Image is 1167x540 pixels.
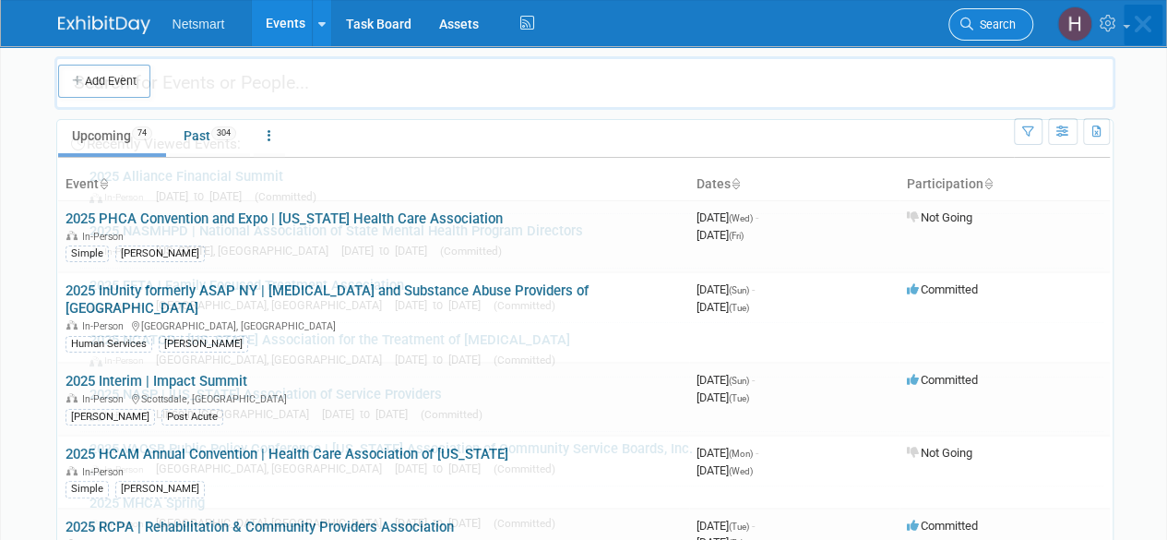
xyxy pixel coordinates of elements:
span: In-Person [89,409,152,421]
span: [DATE] to [DATE] [395,516,490,530]
span: (Committed) [255,190,316,203]
span: (Committed) [494,517,555,530]
span: [GEOGRAPHIC_DATA], [GEOGRAPHIC_DATA] [156,516,391,530]
span: (Committed) [421,408,482,421]
span: [GEOGRAPHIC_DATA], [GEOGRAPHIC_DATA] [156,353,391,366]
a: 2025 NASMHPD | National Association of State Mental Health Program Directors In-Person [US_STATE]... [80,214,1103,268]
span: [US_STATE], [GEOGRAPHIC_DATA] [156,244,338,258]
span: In-Person [89,354,152,366]
span: [DATE] to [DATE] [322,407,417,421]
a: 2025 MHCA Spring In-Person [GEOGRAPHIC_DATA], [GEOGRAPHIC_DATA] [DATE] to [DATE] (Committed) [80,486,1103,540]
span: (Committed) [494,299,555,312]
span: [GEOGRAPHIC_DATA], [GEOGRAPHIC_DATA] [156,298,391,312]
span: In-Person [89,246,152,258]
span: (Committed) [440,245,502,258]
a: 2025 Alliance Financial Summit In-Person [DATE] to [DATE] (Committed) [80,160,1103,213]
span: Lincoln, [GEOGRAPHIC_DATA] [156,407,318,421]
span: [GEOGRAPHIC_DATA], [GEOGRAPHIC_DATA] [156,462,391,475]
a: 2025 NCATOD | [US_STATE] Association for the Treatment of [MEDICAL_DATA] In-Person [GEOGRAPHIC_DA... [80,323,1103,377]
span: [DATE] to [DATE] [156,189,251,203]
span: [DATE] to [DATE] [395,298,490,312]
span: [DATE] to [DATE] [395,353,490,366]
span: (Committed) [494,462,555,475]
input: Search for Events or People... [54,56,1115,110]
a: 2025 NASP | [US_STATE] Association of Service Providers In-Person Lincoln, [GEOGRAPHIC_DATA] [DAT... [80,378,1103,431]
a: 2025 FFTA | Family Focused Treatment Association In-Person [GEOGRAPHIC_DATA], [GEOGRAPHIC_DATA] [... [80,269,1103,322]
span: [DATE] to [DATE] [395,462,490,475]
span: In-Person [89,463,152,475]
span: In-Person [89,191,152,203]
a: 2025 VACSB Public Policy Conference | [US_STATE] Association of Community Service Boards, Inc. In... [80,432,1103,486]
span: In-Person [89,518,152,530]
span: [DATE] to [DATE] [341,244,436,258]
span: In-Person [89,300,152,312]
span: (Committed) [494,354,555,366]
div: Recently Viewed Events: [66,120,1103,160]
